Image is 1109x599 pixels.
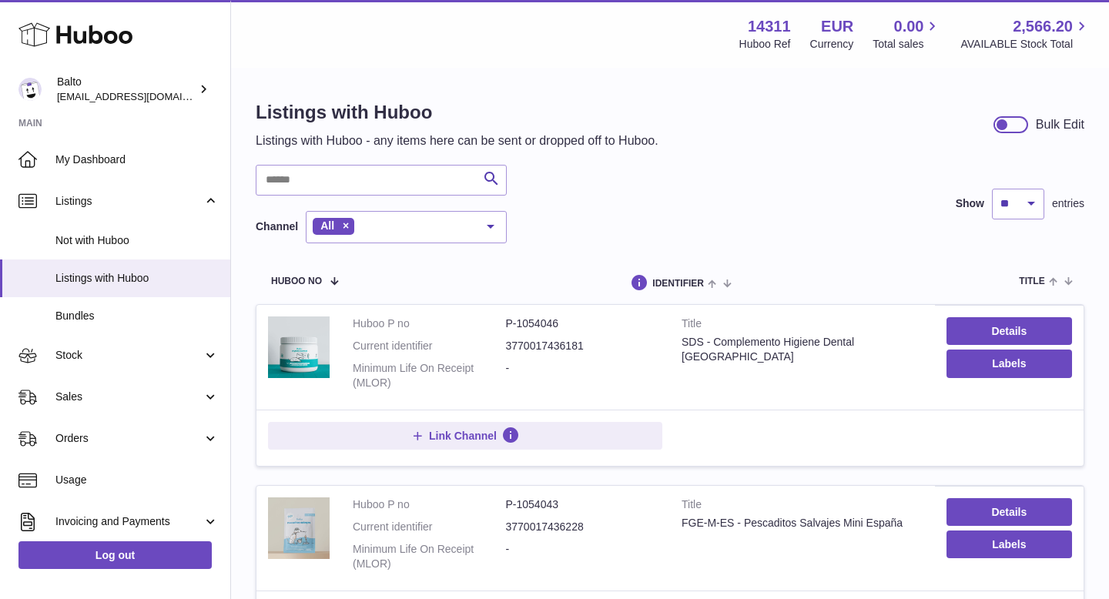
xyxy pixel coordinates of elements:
[55,152,219,167] span: My Dashboard
[57,75,196,104] div: Balto
[55,514,203,529] span: Invoicing and Payments
[353,339,506,353] dt: Current identifier
[353,542,506,571] dt: Minimum Life On Receipt (MLOR)
[960,16,1091,52] a: 2,566.20 AVAILABLE Stock Total
[55,348,203,363] span: Stock
[748,16,791,37] strong: 14311
[256,219,298,234] label: Channel
[268,316,330,378] img: SDS - Complemento Higiene Dental España
[18,78,42,101] img: softiontesting@gmail.com
[353,497,506,512] dt: Huboo P no
[506,339,659,353] dd: 3770017436181
[1019,276,1044,286] span: title
[506,542,659,571] dd: -
[55,194,203,209] span: Listings
[55,390,203,404] span: Sales
[353,316,506,331] dt: Huboo P no
[821,16,853,37] strong: EUR
[57,90,226,102] span: [EMAIL_ADDRESS][DOMAIN_NAME]
[682,497,923,516] strong: Title
[353,361,506,390] dt: Minimum Life On Receipt (MLOR)
[506,520,659,534] dd: 3770017436228
[55,271,219,286] span: Listings with Huboo
[353,520,506,534] dt: Current identifier
[873,16,941,52] a: 0.00 Total sales
[268,422,662,450] button: Link Channel
[810,37,854,52] div: Currency
[947,317,1072,345] a: Details
[256,100,658,125] h1: Listings with Huboo
[268,497,330,559] img: FGE-M-ES - Pescaditos Salvajes Mini España
[55,233,219,248] span: Not with Huboo
[18,541,212,569] a: Log out
[271,276,322,286] span: Huboo no
[1036,116,1084,133] div: Bulk Edit
[947,350,1072,377] button: Labels
[429,429,497,443] span: Link Channel
[652,279,704,289] span: identifier
[55,473,219,487] span: Usage
[960,37,1091,52] span: AVAILABLE Stock Total
[682,335,923,364] div: SDS - Complemento Higiene Dental [GEOGRAPHIC_DATA]
[894,16,924,37] span: 0.00
[506,497,659,512] dd: P-1054043
[956,196,984,211] label: Show
[55,431,203,446] span: Orders
[682,516,923,530] div: FGE-M-ES - Pescaditos Salvajes Mini España
[256,132,658,149] p: Listings with Huboo - any items here can be sent or dropped off to Huboo.
[947,530,1072,558] button: Labels
[739,37,791,52] div: Huboo Ref
[55,309,219,323] span: Bundles
[873,37,941,52] span: Total sales
[1052,196,1084,211] span: entries
[1013,16,1073,37] span: 2,566.20
[947,498,1072,526] a: Details
[506,361,659,390] dd: -
[682,316,923,335] strong: Title
[506,316,659,331] dd: P-1054046
[320,219,334,232] span: All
